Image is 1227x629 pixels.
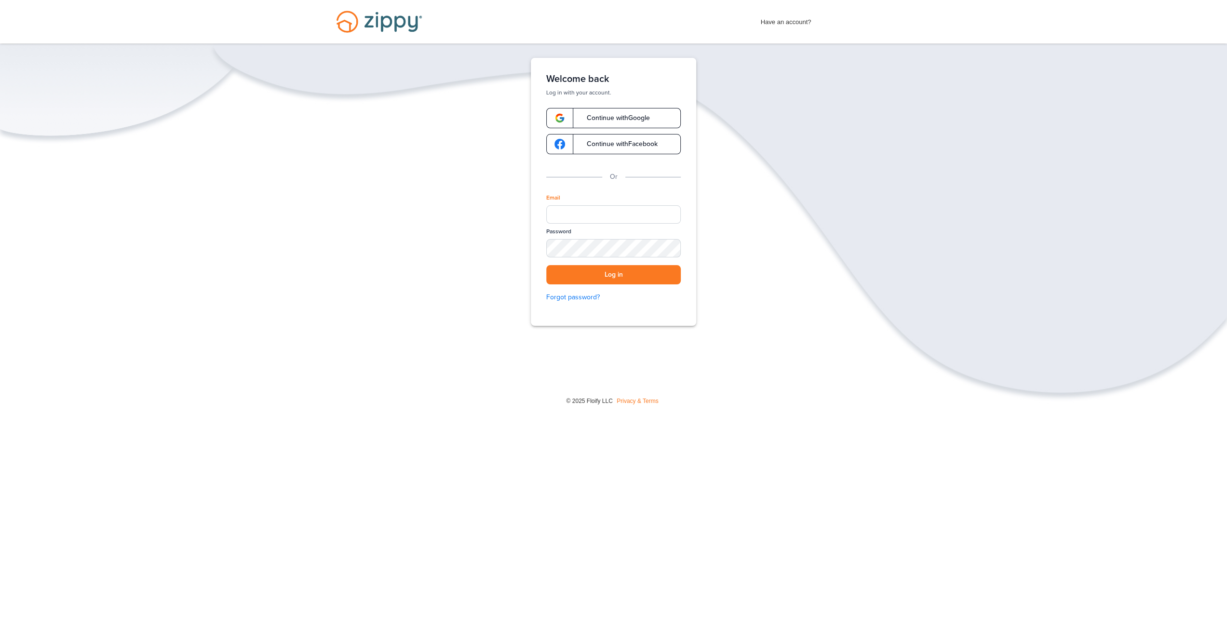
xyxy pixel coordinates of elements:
input: Email [546,205,681,224]
a: Forgot password? [546,292,681,303]
p: Log in with your account. [546,89,681,96]
label: Email [546,194,560,202]
a: google-logoContinue withGoogle [546,108,681,128]
span: © 2025 Floify LLC [566,398,612,404]
span: Continue with Facebook [577,141,658,147]
label: Password [546,228,571,236]
span: Continue with Google [577,115,650,121]
button: Log in [546,265,681,285]
p: Or [610,172,618,182]
a: Privacy & Terms [617,398,658,404]
img: google-logo [554,139,565,149]
h1: Welcome back [546,73,681,85]
span: Have an account? [761,12,811,27]
a: google-logoContinue withFacebook [546,134,681,154]
img: google-logo [554,113,565,123]
input: Password [546,239,681,257]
